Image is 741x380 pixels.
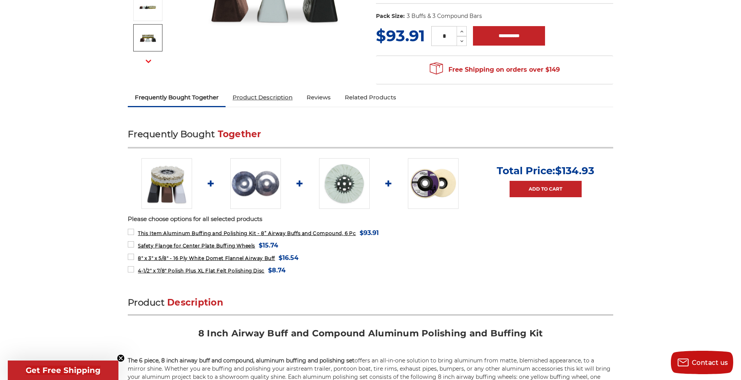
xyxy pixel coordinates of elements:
[555,164,594,177] span: $134.93
[692,359,728,366] span: Contact us
[128,89,226,106] a: Frequently Bought Together
[338,89,403,106] a: Related Products
[138,255,275,261] span: 8" x 3" x 5/8" - 16 Ply White Domet Flannel Airway Buff
[218,129,261,140] span: Together
[259,240,278,251] span: $15.74
[300,89,338,106] a: Reviews
[430,62,560,78] span: Free Shipping on orders over $149
[138,230,163,236] strong: This Item:
[128,215,613,224] p: Please choose options for all selected products
[226,89,300,106] a: Product Description
[376,26,425,45] span: $93.91
[141,158,192,209] img: 8 inch airway buffing wheel and compound kit for aluminum
[128,357,355,364] strong: The 6 piece, 8 inch airway buff and compound, aluminum buffing and polishing set
[128,129,215,140] span: Frequently Bought
[497,164,594,177] p: Total Price:
[360,228,379,238] span: $93.91
[8,361,118,380] div: Get Free ShippingClose teaser
[138,28,157,48] img: Aluminum Buffing and Polishing Kit - 8” Airway Buffs and Compound, 6 Pc
[279,253,298,263] span: $16.54
[138,268,265,274] span: 4-1/2" x 7/8" Polish Plus XL Flat Felt Polishing Disc
[407,12,482,20] dd: 3 Buffs & 3 Compound Bars
[139,53,158,70] button: Next
[26,366,101,375] span: Get Free Shipping
[510,181,582,197] a: Add to Cart
[268,265,286,276] span: $8.74
[138,243,255,249] span: Safety Flange for Center Plate Buffing Wheels
[671,351,733,374] button: Contact us
[376,12,405,20] dt: Pack Size:
[128,297,164,308] span: Product
[128,327,613,345] h2: 8 Inch Airway Buff and Compound Aluminum Polishing and Buffing Kit
[167,297,223,308] span: Description
[117,354,125,362] button: Close teaser
[138,230,356,236] span: Aluminum Buffing and Polishing Kit - 8” Airway Buffs and Compound, 6 Pc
